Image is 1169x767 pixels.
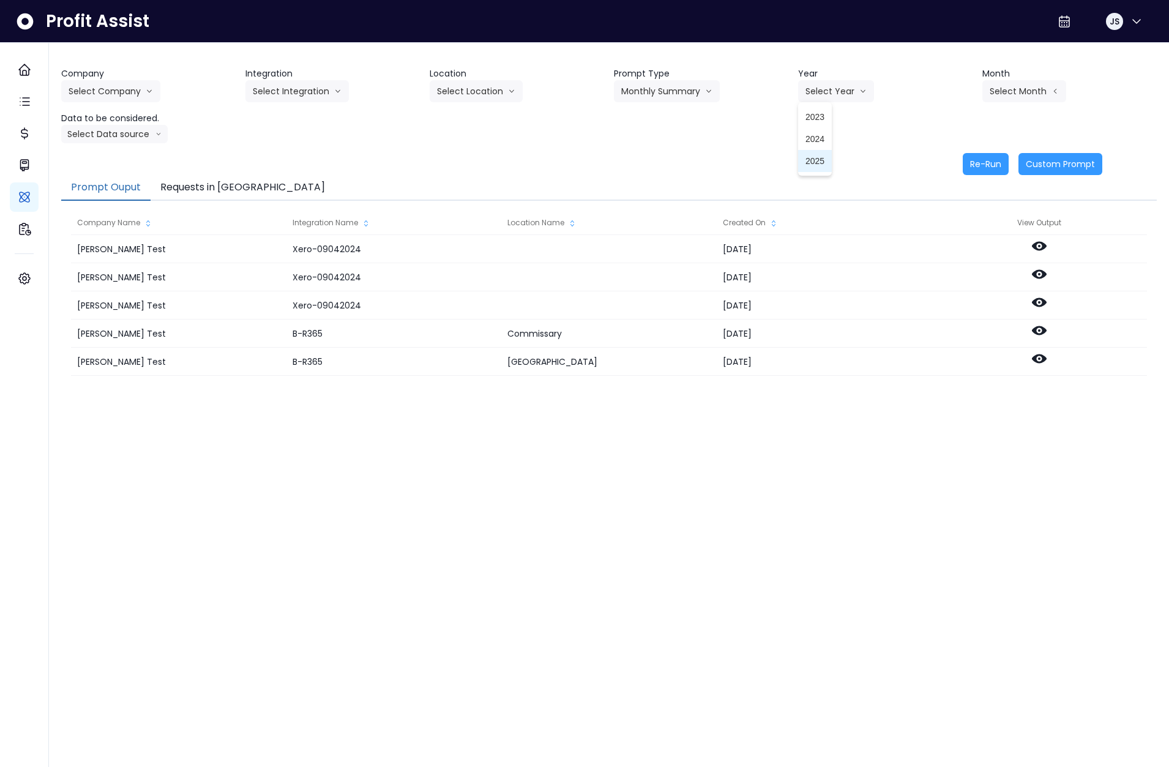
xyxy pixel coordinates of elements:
[61,175,151,201] button: Prompt Ouput
[798,102,832,176] ul: Select Yeararrow down line
[859,85,867,97] svg: arrow down line
[501,320,716,348] div: Commissary
[508,85,515,97] svg: arrow down line
[614,67,788,80] header: Prompt Type
[430,80,523,102] button: Select Locationarrow down line
[151,175,335,201] button: Requests in [GEOGRAPHIC_DATA]
[717,235,932,263] div: [DATE]
[567,219,577,228] svg: sort
[361,219,371,228] svg: sort
[1110,15,1119,28] span: JS
[71,235,286,263] div: [PERSON_NAME] Test
[286,211,501,235] div: Integration Name
[717,320,932,348] div: [DATE]
[334,85,342,97] svg: arrow down line
[286,263,501,291] div: Xero-09042024
[61,112,236,125] header: Data to be considered.
[932,211,1147,235] div: View Output
[61,67,236,80] header: Company
[717,263,932,291] div: [DATE]
[71,263,286,291] div: [PERSON_NAME] Test
[1051,85,1059,97] svg: arrow left line
[143,219,153,228] svg: sort
[286,291,501,320] div: Xero-09042024
[71,211,286,235] div: Company Name
[71,291,286,320] div: [PERSON_NAME] Test
[705,85,712,97] svg: arrow down line
[805,111,824,123] span: 2023
[717,291,932,320] div: [DATE]
[245,67,420,80] header: Integration
[146,85,153,97] svg: arrow down line
[286,348,501,376] div: B-R365
[61,80,160,102] button: Select Companyarrow down line
[1018,153,1102,175] button: Custom Prompt
[805,133,824,145] span: 2024
[798,80,874,102] button: Select Yeararrow down line
[614,80,720,102] button: Monthly Summaryarrow down line
[717,348,932,376] div: [DATE]
[769,219,779,228] svg: sort
[798,67,973,80] header: Year
[430,67,604,80] header: Location
[982,67,1157,80] header: Month
[963,153,1009,175] button: Re-Run
[61,125,168,143] button: Select Data sourcearrow down line
[286,320,501,348] div: B-R365
[286,235,501,263] div: Xero-09042024
[155,128,162,140] svg: arrow down line
[501,348,716,376] div: [GEOGRAPHIC_DATA]
[71,320,286,348] div: [PERSON_NAME] Test
[717,211,932,235] div: Created On
[71,348,286,376] div: [PERSON_NAME] Test
[805,155,824,167] span: 2025
[245,80,349,102] button: Select Integrationarrow down line
[46,10,149,32] span: Profit Assist
[982,80,1066,102] button: Select Montharrow left line
[501,211,716,235] div: Location Name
